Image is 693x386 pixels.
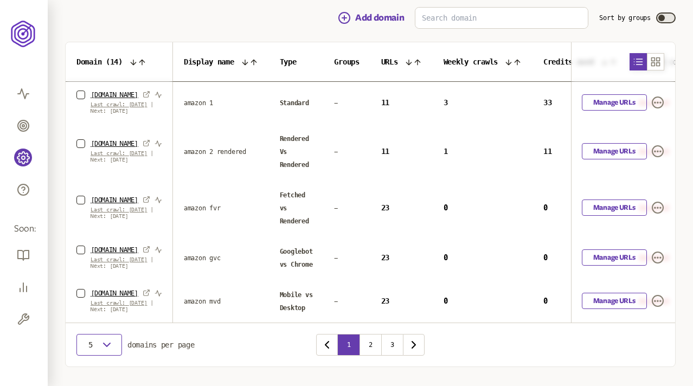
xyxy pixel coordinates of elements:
a: [DOMAIN_NAME] [91,196,138,204]
button: 3 [381,334,403,356]
span: Next: [DATE] [91,157,129,163]
span: Next: [DATE] [91,108,129,114]
span: Rendered Vs Rendered [280,135,309,169]
span: Last crawl: [DATE] [91,150,147,156]
span: - [334,204,338,212]
span: domains per page [127,340,195,349]
span: 23 [381,253,389,262]
button: Add domain [338,11,404,24]
span: Next: [DATE] [91,263,129,269]
button: 5 [76,334,122,356]
span: Last crawl: [DATE] [91,207,147,213]
span: - [334,99,338,107]
span: 0 [543,253,548,262]
span: URLs [381,57,398,66]
span: 3 [444,98,448,107]
a: Manage URLs [582,249,647,266]
p: | [91,300,162,313]
span: amazon fvr [184,204,221,212]
p: | [91,101,162,114]
input: Search domain [415,8,588,28]
span: Last crawl: [DATE] [91,300,147,306]
span: amazon 1 [184,99,213,107]
span: Soon: [14,223,34,235]
span: Fetched vs Rendered [280,191,309,225]
span: 33 [543,98,551,107]
p: | [91,207,162,220]
span: 5 [85,340,96,349]
span: 0 [543,203,548,212]
span: 23 [381,203,389,212]
a: Manage URLs [582,293,647,309]
span: Standard [280,99,309,107]
span: 0 [543,297,548,305]
span: Last crawl: [DATE] [91,101,147,107]
label: Sort by groups [599,14,651,22]
span: Weekly crawls [444,57,498,66]
span: Type [280,57,297,66]
span: amazon 2 rendered [184,148,246,156]
span: 0 [444,253,448,262]
a: [DOMAIN_NAME] [91,289,138,298]
a: [DOMAIN_NAME] [91,139,138,148]
span: - [334,298,338,305]
a: Manage URLs [582,94,647,111]
a: Manage URLs [582,200,647,216]
span: amazon mvd [184,298,221,305]
span: 11 [381,98,389,107]
span: 23 [381,297,389,305]
span: Groups [334,57,359,66]
span: Mobile vs Desktop [280,291,313,312]
span: 11 [381,147,389,156]
span: Googlebot vs Chrome [280,248,313,268]
span: Next: [DATE] [91,306,129,312]
a: Manage URLs [582,143,647,159]
span: Display name [184,57,234,66]
span: - [334,254,338,262]
button: 2 [360,334,381,356]
p: | [91,150,162,163]
p: | [91,256,162,269]
span: - [334,148,338,156]
span: 0 [444,203,448,212]
span: Domain ( 14 ) [76,57,123,66]
span: 0 [444,297,448,305]
span: Last crawl: [DATE] [91,256,147,262]
a: [DOMAIN_NAME] [91,91,138,99]
span: amazon gvc [184,254,221,262]
span: 1 [444,147,448,156]
span: Credits used [543,57,594,66]
button: 1 [338,334,360,356]
span: Next: [DATE] [91,213,129,219]
span: 11 [543,147,551,156]
a: [DOMAIN_NAME] [91,246,138,254]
